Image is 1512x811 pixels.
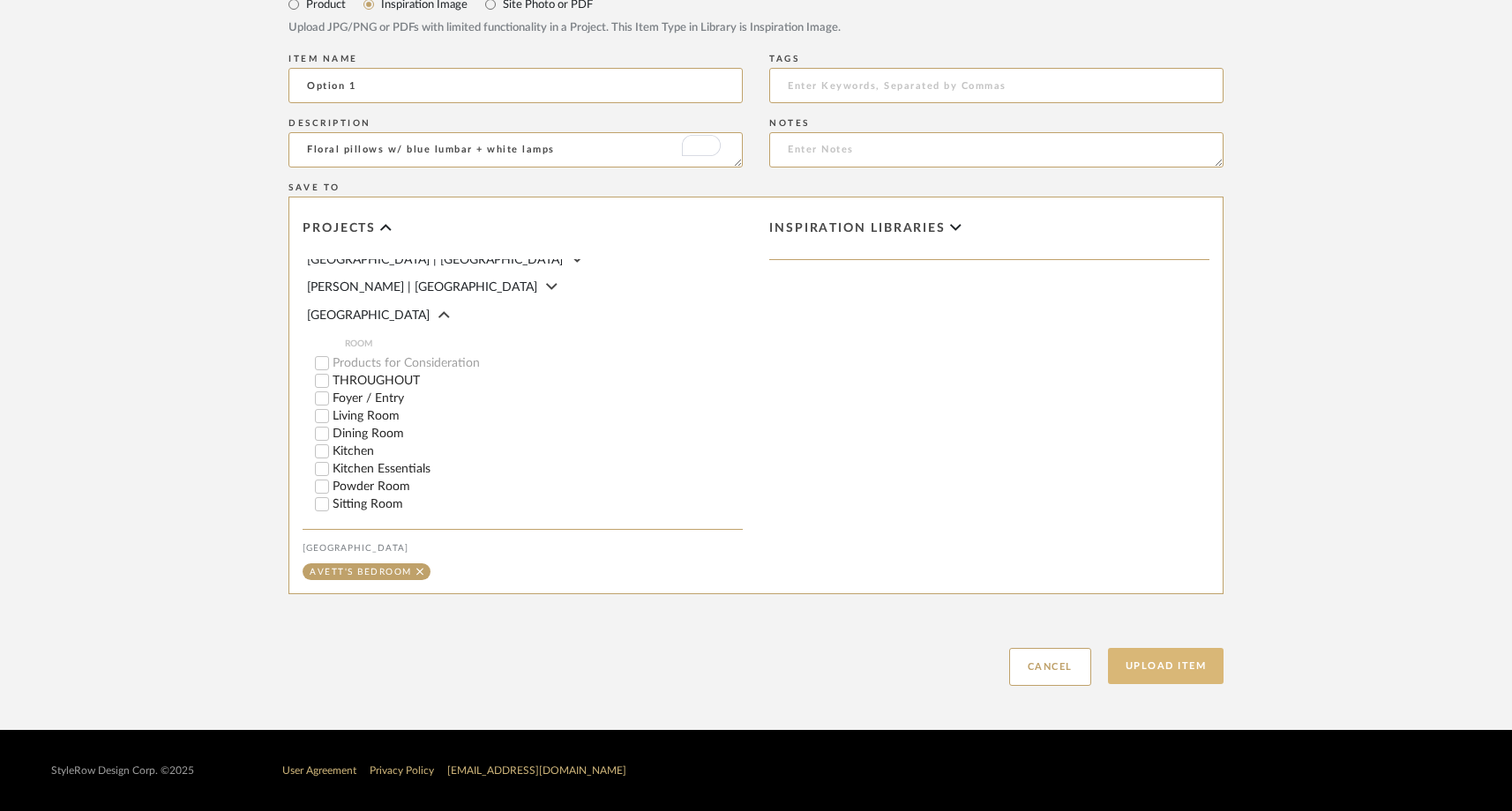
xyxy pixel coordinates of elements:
[333,480,743,493] label: Powder Room
[370,765,434,776] a: Privacy Policy
[288,132,743,167] textarea: To enrich screen reader interactions, please activate Accessibility in Grammarly extension settings
[307,309,430,322] span: [GEOGRAPHIC_DATA]
[333,445,743,458] label: Kitchen
[1009,648,1091,686] button: Cancel
[310,568,412,577] div: Avett's Bedroom
[282,765,356,776] a: User Agreement
[769,118,1224,129] div: Notes
[288,68,743,103] input: Enter Name
[303,543,743,554] div: [GEOGRAPHIC_DATA]
[333,498,743,510] label: Sitting Room
[769,68,1224,103] input: Enter Keywords, Separated by Commas
[288,182,1224,193] div: Save To
[333,392,743,405] label: Foyer / Entry
[307,281,537,294] span: [PERSON_NAME] | [GEOGRAPHIC_DATA]
[288,54,743,64] div: Item name
[288,19,1224,37] div: Upload JPG/PNG or PDFs with limited functionality in a Project. This Item Type in Library is Insp...
[345,337,743,351] span: ROOM
[333,428,743,440] label: Dining Room
[333,410,743,422] label: Living Room
[1108,648,1224,684] button: Upload Item
[769,221,946,236] span: Inspiration libraries
[51,764,194,778] div: StyleRow Design Corp. ©2025
[288,118,743,129] div: Description
[333,375,743,387] label: THROUGHOUT
[307,254,563,266] span: [GEOGRAPHIC_DATA] | [GEOGRAPHIC_DATA]
[447,765,626,776] a: [EMAIL_ADDRESS][DOMAIN_NAME]
[769,54,1224,64] div: Tags
[303,221,376,236] span: Projects
[333,463,743,475] label: Kitchen Essentials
